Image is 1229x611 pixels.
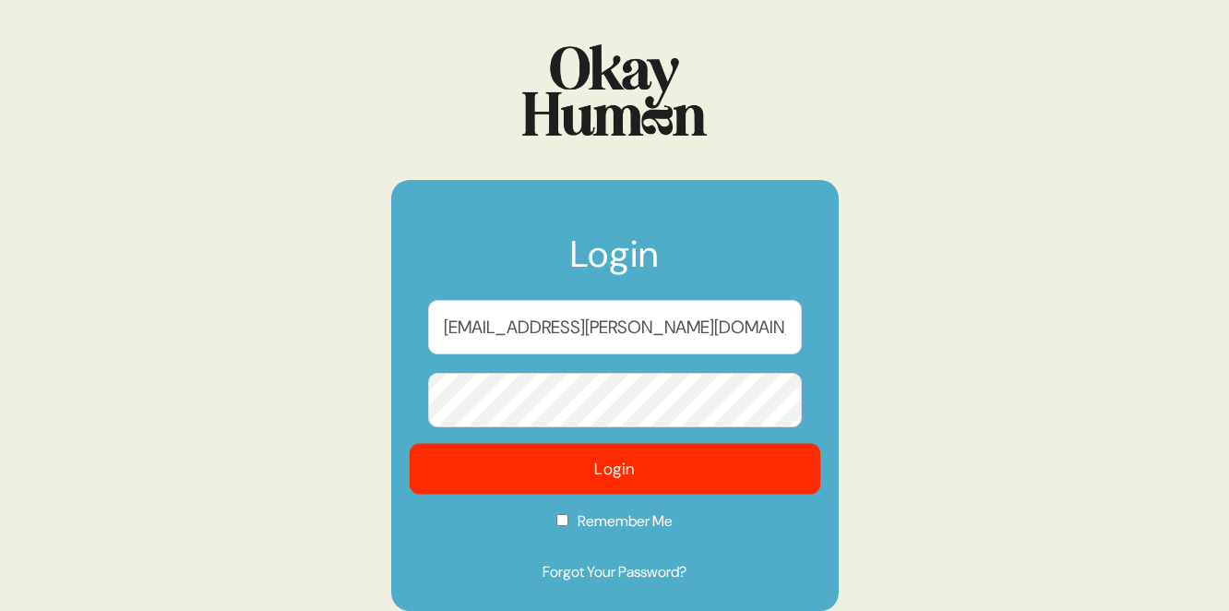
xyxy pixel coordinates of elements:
a: Forgot Your Password? [428,561,802,583]
input: Email [428,300,802,354]
input: Remember Me [556,514,568,526]
label: Remember Me [428,510,802,545]
img: Logo [522,44,707,136]
h1: Login [428,235,802,291]
button: Login [409,444,820,495]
